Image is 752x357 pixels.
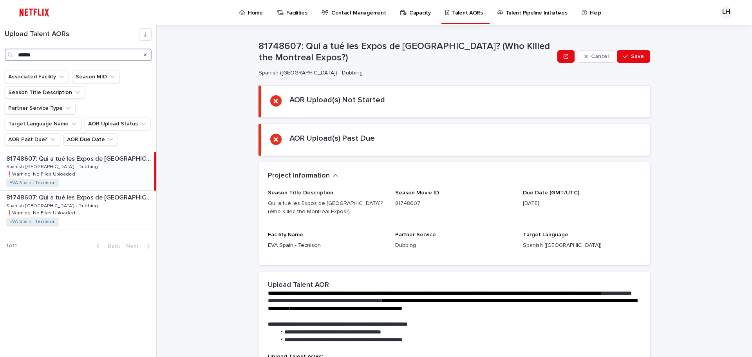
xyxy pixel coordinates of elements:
[268,241,386,250] p: EVA Spain - Tecnison
[395,241,513,250] p: Dubbing
[90,243,123,250] button: Back
[395,190,439,196] span: Season Movie ID
[523,199,641,208] p: [DATE]
[617,50,650,63] button: Save
[268,232,303,237] span: Facility Name
[6,154,153,163] p: 81748607: Qui a tué les Expos de Montréal? (Who Killed the Montreal Expos?)
[523,190,579,196] span: Due Date (GMT/UTC)
[5,86,85,99] button: Season Title Description
[5,30,139,39] h1: Upload Talent AORs
[6,209,77,216] p: ❗️Warning: No Files Uploaded
[268,199,386,216] p: Qui a tué les Expos de [GEOGRAPHIC_DATA]? (Who Killed the Montreal Expos?)
[395,199,513,208] p: 81748607
[126,243,143,249] span: Next
[5,49,152,61] input: Search
[289,134,375,143] h2: AOR Upload(s) Past Due
[268,172,330,180] h2: Project Information
[85,118,151,130] button: AOR Upload Status
[6,170,77,177] p: ❗️Warning: No Files Uploaded
[16,5,53,20] img: ifQbXi3ZQGMSEF7WDB7W
[289,95,385,105] h2: AOR Upload(s) Not Started
[578,50,615,63] button: Cancel
[9,180,56,186] a: EVA Spain - Tecnison
[63,133,118,146] button: AOR Due Date
[72,71,120,83] button: Season MID
[103,243,120,249] span: Back
[6,192,155,201] p: 81748607: Qui a tué les Expos de Montréal? (Who Killed the Montreal Expos?)
[268,190,333,196] span: Season Title Description
[5,118,81,130] button: Target Language Name
[6,202,99,209] p: Spanish ([GEOGRAPHIC_DATA]) - Dubbing
[631,54,644,59] span: Save
[395,232,436,237] span: Partner Service
[258,70,551,76] p: Spanish ([GEOGRAPHIC_DATA]) - Dubbing
[268,281,329,290] h2: Upload Talent AOR
[258,41,554,63] p: 81748607: Qui a tué les Expos de [GEOGRAPHIC_DATA]? (Who Killed the Montreal Expos?)
[268,172,338,180] button: Project Information
[523,241,641,250] p: Spanish ([GEOGRAPHIC_DATA])
[720,6,732,19] div: LH
[591,54,609,59] span: Cancel
[5,133,60,146] button: AOR Past Due?
[9,219,56,225] a: EVA Spain - Tecnison
[123,243,156,250] button: Next
[5,102,76,114] button: Partner Service Type
[6,163,99,170] p: Spanish ([GEOGRAPHIC_DATA]) - Dubbing
[5,71,69,83] button: Associated Facility
[523,232,568,237] span: Target Language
